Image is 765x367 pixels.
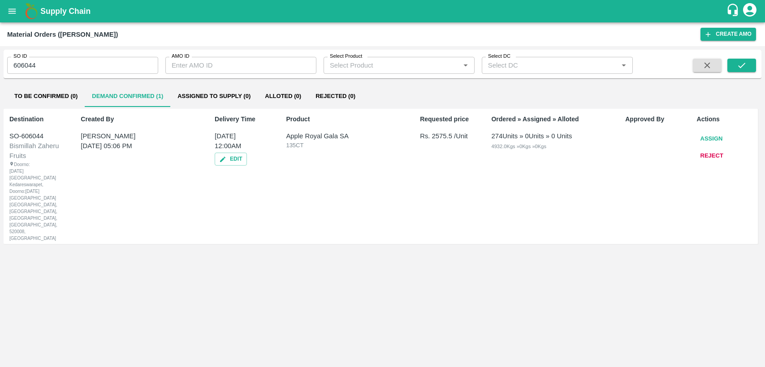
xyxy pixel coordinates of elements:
button: Edit [215,153,246,166]
button: Alloted (0) [258,85,308,107]
p: Product [286,115,407,124]
p: Actions [697,115,756,124]
p: Delivery Time [215,115,273,124]
div: Doorno:[DATE] [GEOGRAPHIC_DATA] Kedareswarapet, Doorno:[DATE] [GEOGRAPHIC_DATA] [GEOGRAPHIC_DATA]... [9,161,44,242]
div: 274 Units » 0 Units » 0 Units [491,131,572,141]
button: Assigned to Supply (0) [170,85,258,107]
p: Created By [81,115,202,124]
button: open drawer [2,1,22,21]
p: [DATE] 12:00AM [215,131,263,168]
button: To Be Confirmed (0) [7,85,85,107]
img: logo [22,2,40,20]
div: account of current user [742,2,758,21]
a: Supply Chain [40,5,726,17]
button: Rejected (0) [308,85,363,107]
p: 135CT [286,141,407,150]
p: Apple Royal Gala SA [286,131,407,141]
b: Supply Chain [40,7,91,16]
button: Open [618,60,630,71]
p: Approved By [625,115,684,124]
label: SO ID [13,53,27,60]
input: Enter AMO ID [165,57,316,74]
p: [DATE] 05:06 PM [81,141,191,151]
button: Open [460,60,471,71]
span: 4932.0 Kgs » 0 Kgs » 0 Kgs [491,144,546,149]
p: Requested price [420,115,479,124]
button: Reject [697,148,727,164]
p: Rs. 2575.5 /Unit [420,131,479,141]
input: Select DC [484,60,604,71]
label: Select Product [330,53,362,60]
div: SO-606044 [9,131,67,141]
button: Create AMO [700,28,756,41]
input: Select Product [326,60,457,71]
p: Destination [9,115,68,124]
button: Demand Confirmed (1) [85,85,170,107]
label: Select DC [488,53,510,60]
div: Bismillah Zaheru Fruits [9,141,67,161]
div: Material Orders ([PERSON_NAME]) [7,29,118,40]
p: Ordered » Assigned » Alloted [491,115,613,124]
input: Enter SO ID [7,57,158,74]
p: [PERSON_NAME] [81,131,191,141]
button: Assign [697,131,726,147]
div: customer-support [726,3,742,19]
label: AMO ID [172,53,190,60]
